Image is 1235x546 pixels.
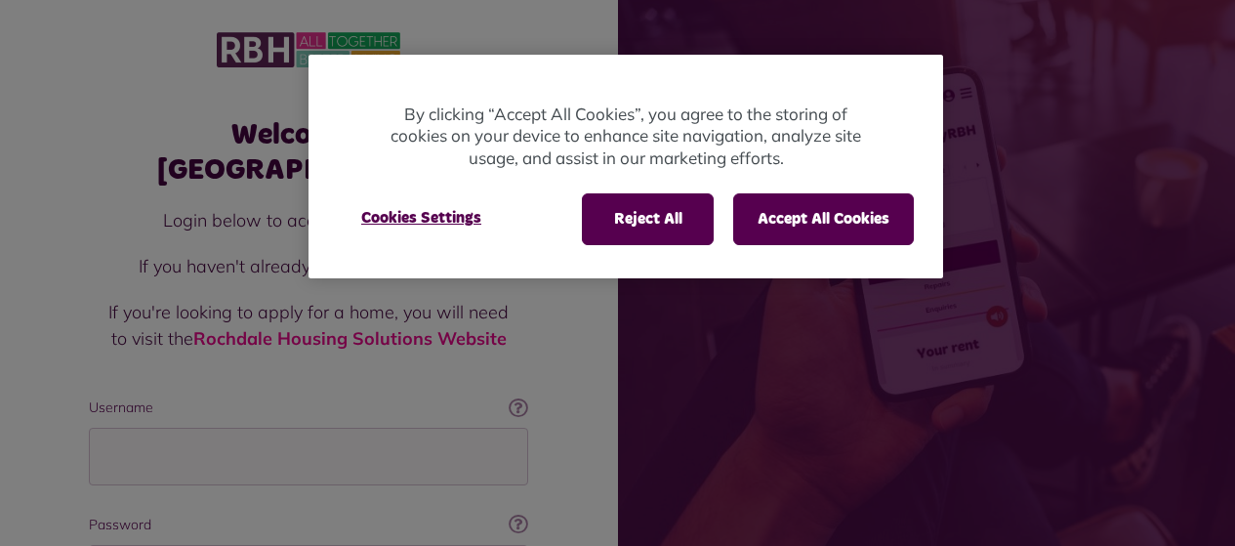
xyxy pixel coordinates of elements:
button: Cookies Settings [338,193,505,242]
button: Accept All Cookies [733,193,914,244]
button: Reject All [582,193,714,244]
div: Privacy [309,55,943,278]
div: Cookie banner [309,55,943,278]
p: By clicking “Accept All Cookies”, you agree to the storing of cookies on your device to enhance s... [387,104,865,170]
